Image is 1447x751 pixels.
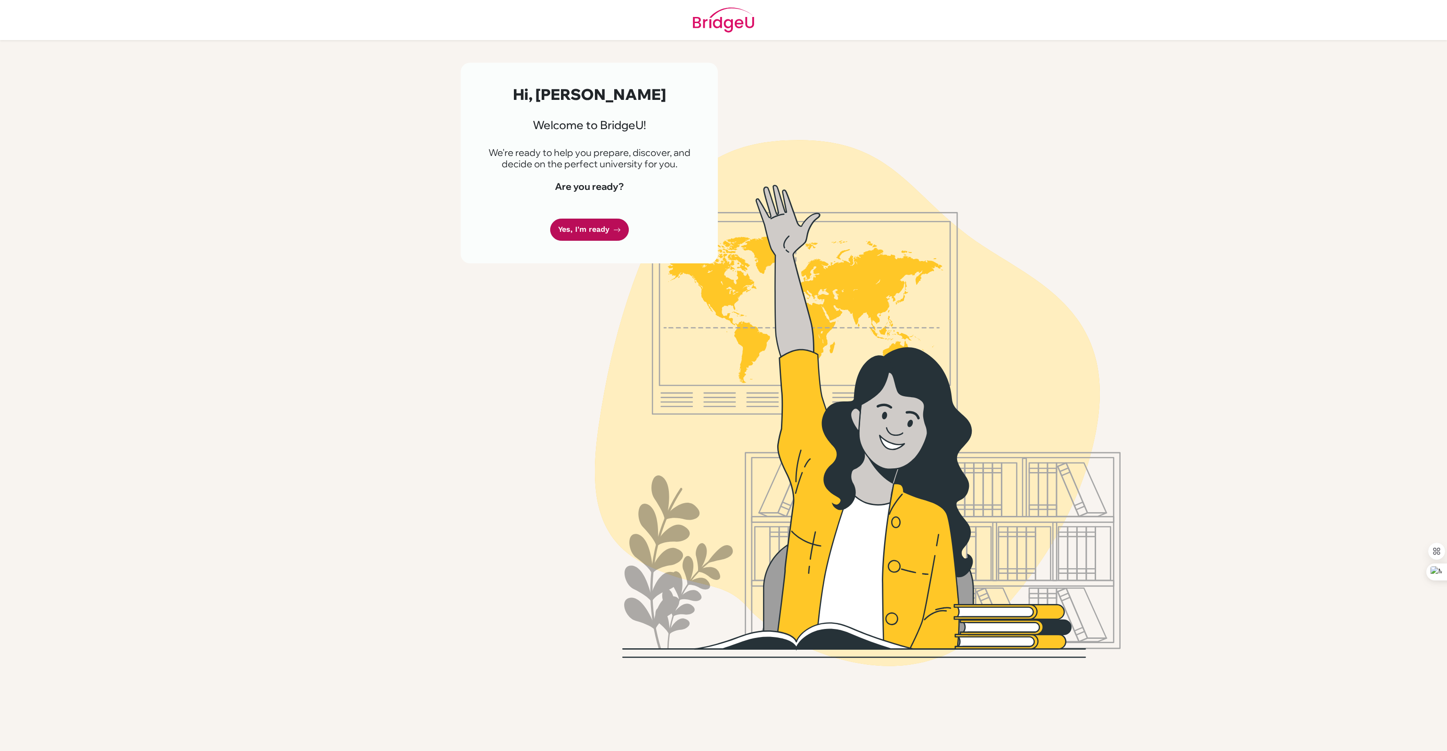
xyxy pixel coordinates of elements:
p: We're ready to help you prepare, discover, and decide on the perfect university for you. [483,147,695,170]
h4: Are you ready? [483,181,695,192]
h3: Welcome to BridgeU! [483,118,695,132]
h2: Hi, [PERSON_NAME] [483,85,695,103]
img: Welcome to Bridge U [589,63,1126,743]
a: Yes, I'm ready [550,219,629,241]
